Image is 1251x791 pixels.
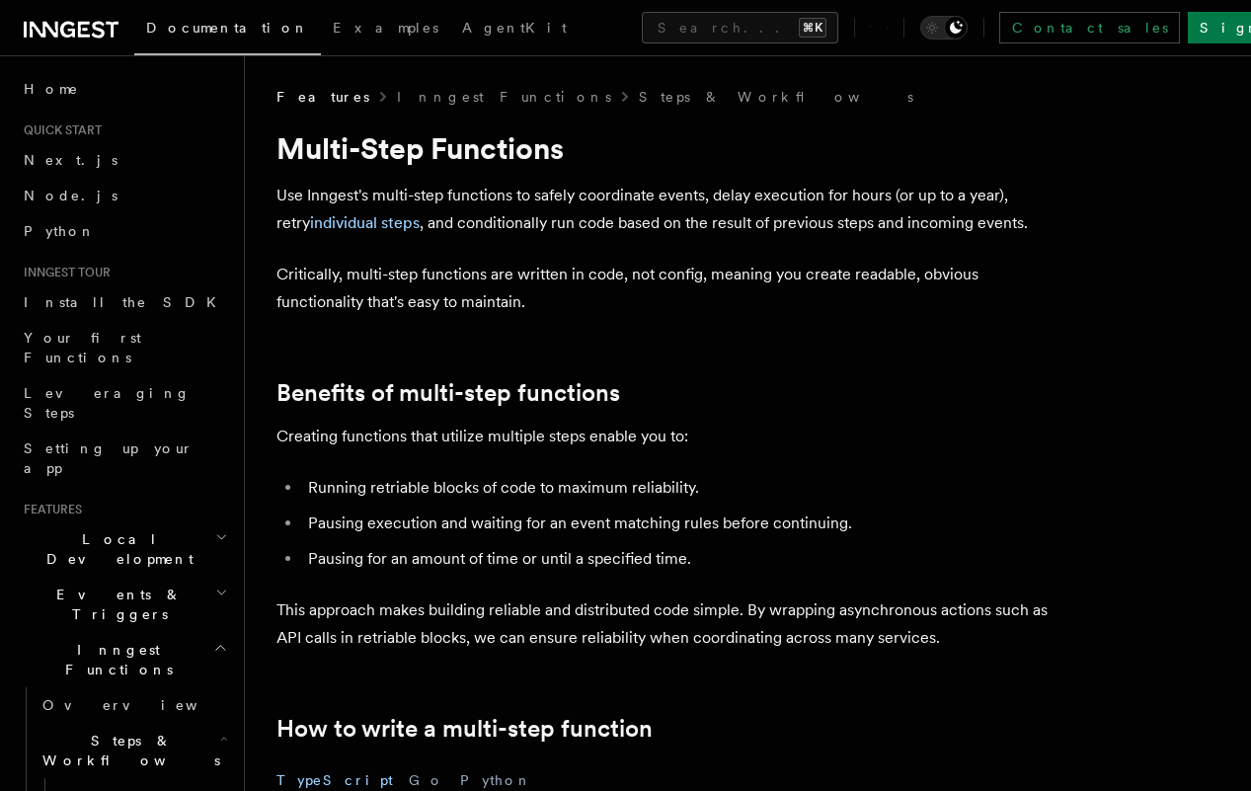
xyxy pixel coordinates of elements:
a: Install the SDK [16,284,232,320]
a: Python [16,213,232,249]
a: Documentation [134,6,321,55]
span: Features [16,502,82,517]
span: Steps & Workflows [35,731,220,770]
button: Search...⌘K [642,12,838,43]
span: Next.js [24,152,117,168]
span: Your first Functions [24,330,141,365]
span: Install the SDK [24,294,228,310]
a: individual steps [310,213,420,232]
button: Events & Triggers [16,577,232,632]
li: Pausing execution and waiting for an event matching rules before continuing. [302,510,1066,537]
h1: Multi-Step Functions [276,130,1066,166]
span: Python [24,223,96,239]
p: Critically, multi-step functions are written in code, not config, meaning you create readable, ob... [276,261,1066,316]
span: Features [276,87,369,107]
span: Quick start [16,122,102,138]
a: Steps & Workflows [639,87,913,107]
span: AgentKit [462,20,567,36]
button: Local Development [16,521,232,577]
a: Leveraging Steps [16,375,232,431]
span: Node.js [24,188,117,203]
kbd: ⌘K [799,18,826,38]
span: Examples [333,20,438,36]
a: Next.js [16,142,232,178]
span: Local Development [16,529,215,569]
a: Node.js [16,178,232,213]
p: This approach makes building reliable and distributed code simple. By wrapping asynchronous actio... [276,596,1066,652]
span: Leveraging Steps [24,385,191,421]
a: AgentKit [450,6,579,53]
span: Inngest tour [16,265,111,280]
a: Examples [321,6,450,53]
a: Setting up your app [16,431,232,486]
span: Inngest Functions [16,640,213,679]
p: Use Inngest's multi-step functions to safely coordinate events, delay execution for hours (or up ... [276,182,1066,237]
a: Home [16,71,232,107]
span: Events & Triggers [16,585,215,624]
span: Documentation [146,20,309,36]
a: Your first Functions [16,320,232,375]
span: Setting up your app [24,440,194,476]
li: Running retriable blocks of code to maximum reliability. [302,474,1066,502]
a: How to write a multi-step function [276,715,653,743]
span: Overview [42,697,246,713]
p: Creating functions that utilize multiple steps enable you to: [276,423,1066,450]
button: Toggle dark mode [920,16,968,40]
a: Overview [35,687,232,723]
a: Contact sales [999,12,1180,43]
a: Benefits of multi-step functions [276,379,620,407]
button: Inngest Functions [16,632,232,687]
button: Steps & Workflows [35,723,232,778]
a: Inngest Functions [397,87,611,107]
span: Home [24,79,79,99]
li: Pausing for an amount of time or until a specified time. [302,545,1066,573]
